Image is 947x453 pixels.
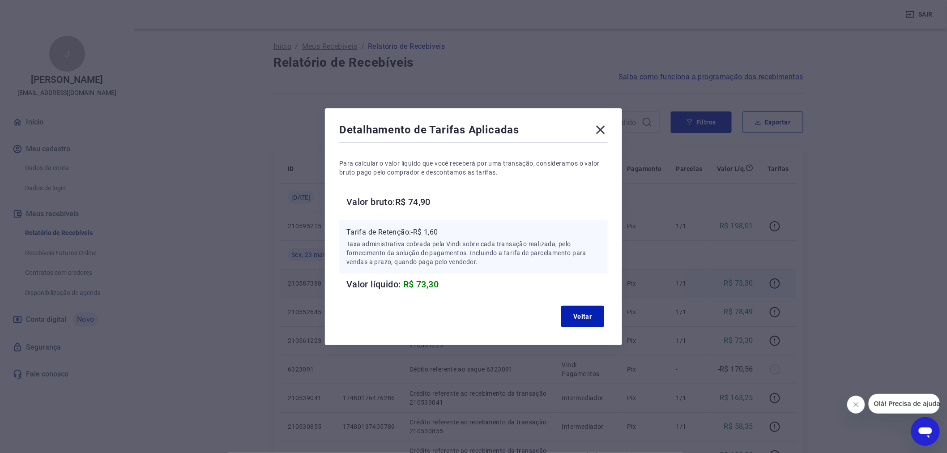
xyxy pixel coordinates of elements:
[339,123,608,141] div: Detalhamento de Tarifas Aplicadas
[346,195,608,209] h6: Valor bruto: R$ 74,90
[346,239,601,266] p: Taxa administrativa cobrada pela Vindi sobre cada transação realizada, pelo fornecimento da soluç...
[561,306,604,327] button: Voltar
[339,159,608,177] p: Para calcular o valor líquido que você receberá por uma transação, consideramos o valor bruto pag...
[911,417,940,446] iframe: Botão para abrir a janela de mensagens
[403,279,439,290] span: R$ 73,30
[847,396,865,414] iframe: Fechar mensagem
[346,277,608,291] h6: Valor líquido:
[346,227,601,238] p: Tarifa de Retenção: -R$ 1,60
[5,6,75,13] span: Olá! Precisa de ajuda?
[869,394,940,414] iframe: Mensagem da empresa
